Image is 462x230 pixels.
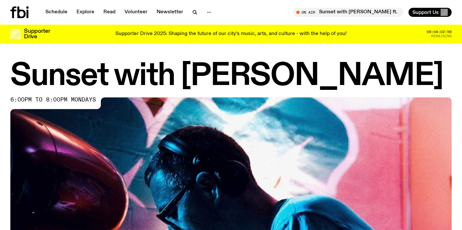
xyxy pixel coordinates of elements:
[10,97,96,103] span: 6:00pm to 8:00pm mondays
[412,9,439,15] span: Support Us
[73,8,98,17] a: Explore
[100,8,119,17] a: Read
[409,8,452,17] button: Support Us
[293,8,403,17] button: On AirSunset with [PERSON_NAME] ft. finedining & Izzy G
[24,29,50,40] h3: Supporter Drive
[115,31,347,37] p: Supporter Drive 2025: Shaping the future of our city’s music, arts, and culture - with the help o...
[431,34,452,38] span: Remaining
[41,8,71,17] a: Schedule
[121,8,151,17] a: Volunteer
[10,62,452,91] h1: Sunset with [PERSON_NAME]
[153,8,187,17] a: Newsletter
[427,30,452,34] span: 09:04:02:56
